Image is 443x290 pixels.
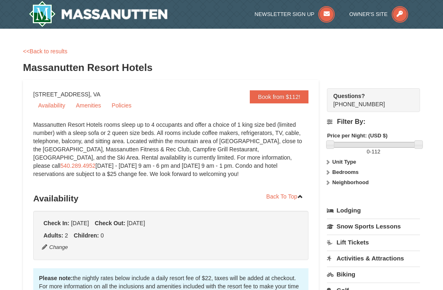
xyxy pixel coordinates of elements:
span: 2 [65,232,68,239]
strong: Questions? [333,93,365,99]
span: 112 [372,148,381,155]
span: [PHONE_NUMBER] [333,92,405,107]
a: Snow Sports Lessons [327,219,420,234]
a: Availability [33,99,70,112]
a: Book from $112! [250,90,308,103]
a: Amenities [71,99,106,112]
span: Owner's Site [349,11,388,17]
strong: Unit Type [332,159,356,165]
strong: Children: [74,232,99,239]
a: Back To Top [261,190,308,203]
strong: Please note: [39,275,73,281]
a: <<Back to results [23,48,67,55]
a: Massanutten Resort [29,1,167,27]
strong: Check Out: [95,220,126,226]
a: Owner's Site [349,11,408,17]
strong: Price per Night: (USD $) [327,132,387,139]
button: Change [41,243,69,252]
h3: Availability [33,190,308,207]
a: Policies [107,99,136,112]
strong: Bedrooms [332,169,359,175]
span: [DATE] [127,220,145,226]
a: Activities & Attractions [327,251,420,266]
a: Newsletter Sign Up [255,11,335,17]
img: Massanutten Resort Logo [29,1,167,27]
h3: Massanutten Resort Hotels [23,59,420,76]
span: Newsletter Sign Up [255,11,315,17]
span: 0 [100,232,104,239]
strong: Neighborhood [332,179,369,185]
span: 0 [367,148,370,155]
label: - [327,148,420,156]
a: Lodging [327,203,420,218]
strong: Check In: [43,220,69,226]
a: Lift Tickets [327,235,420,250]
a: 540.289.4952 [60,162,96,169]
div: Massanutten Resort Hotels rooms sleep up to 4 occupants and offer a choice of 1 king size bed (li... [33,121,308,186]
span: [DATE] [71,220,89,226]
strong: Adults: [43,232,63,239]
h4: Filter By: [327,118,420,126]
a: Biking [327,267,420,282]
